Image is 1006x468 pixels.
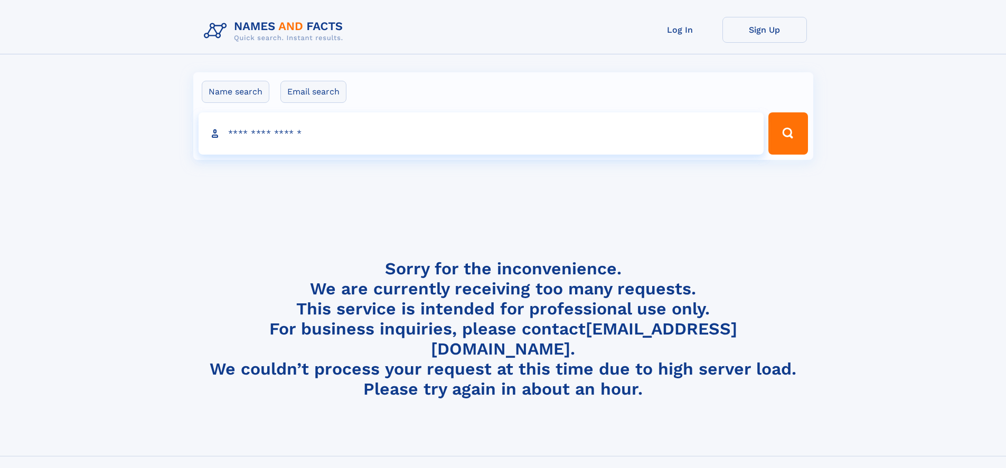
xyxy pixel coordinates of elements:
[200,259,807,399] h4: Sorry for the inconvenience. We are currently receiving too many requests. This service is intend...
[638,17,722,43] a: Log In
[431,319,737,359] a: [EMAIL_ADDRESS][DOMAIN_NAME]
[722,17,807,43] a: Sign Up
[200,17,352,45] img: Logo Names and Facts
[199,112,764,155] input: search input
[202,81,269,103] label: Name search
[280,81,346,103] label: Email search
[768,112,807,155] button: Search Button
